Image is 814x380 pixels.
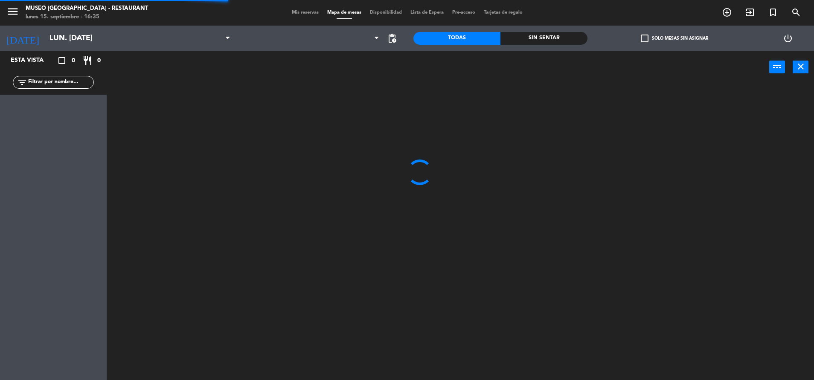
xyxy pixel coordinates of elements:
[641,35,708,42] label: Solo mesas sin asignar
[387,33,397,44] span: pending_actions
[73,33,83,44] i: arrow_drop_down
[745,7,755,17] i: exit_to_app
[793,61,808,73] button: close
[413,32,500,45] div: Todas
[6,5,19,21] button: menu
[27,78,93,87] input: Filtrar por nombre...
[82,55,93,66] i: restaurant
[4,55,61,66] div: Esta vista
[641,35,648,42] span: check_box_outline_blank
[791,7,801,17] i: search
[500,32,587,45] div: Sin sentar
[796,61,806,72] i: close
[480,10,527,15] span: Tarjetas de regalo
[448,10,480,15] span: Pre-acceso
[6,5,19,18] i: menu
[57,55,67,66] i: crop_square
[769,61,785,73] button: power_input
[768,7,778,17] i: turned_in_not
[323,10,366,15] span: Mapa de mesas
[722,7,732,17] i: add_circle_outline
[26,13,148,21] div: lunes 15. septiembre - 16:35
[26,4,148,13] div: Museo [GEOGRAPHIC_DATA] - Restaurant
[406,10,448,15] span: Lista de Espera
[783,33,793,44] i: power_settings_new
[17,77,27,87] i: filter_list
[288,10,323,15] span: Mis reservas
[97,56,101,66] span: 0
[772,61,782,72] i: power_input
[72,56,75,66] span: 0
[366,10,406,15] span: Disponibilidad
